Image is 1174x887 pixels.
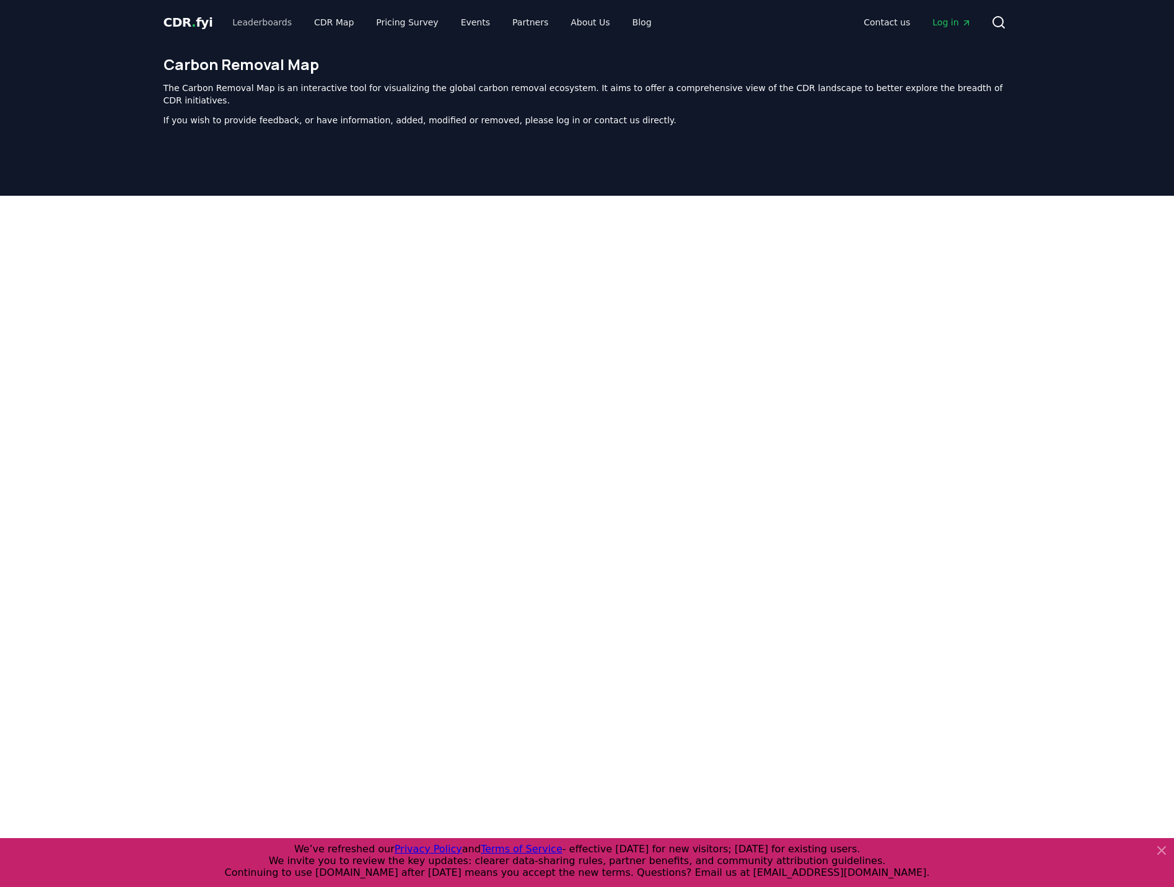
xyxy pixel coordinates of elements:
a: Pricing Survey [366,11,448,33]
p: The Carbon Removal Map is an interactive tool for visualizing the global carbon removal ecosystem... [164,82,1011,107]
h1: Carbon Removal Map [164,55,1011,74]
a: CDR Map [304,11,364,33]
a: Events [451,11,500,33]
a: Partners [502,11,558,33]
a: Log in [922,11,981,33]
span: CDR fyi [164,15,213,30]
span: Log in [932,16,971,28]
a: Leaderboards [222,11,302,33]
nav: Main [854,11,981,33]
a: Contact us [854,11,920,33]
a: Blog [623,11,662,33]
span: . [191,15,196,30]
p: If you wish to provide feedback, or have information, added, modified or removed, please log in o... [164,114,1011,126]
a: About Us [561,11,620,33]
nav: Main [222,11,661,33]
a: CDR.fyi [164,14,213,31]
